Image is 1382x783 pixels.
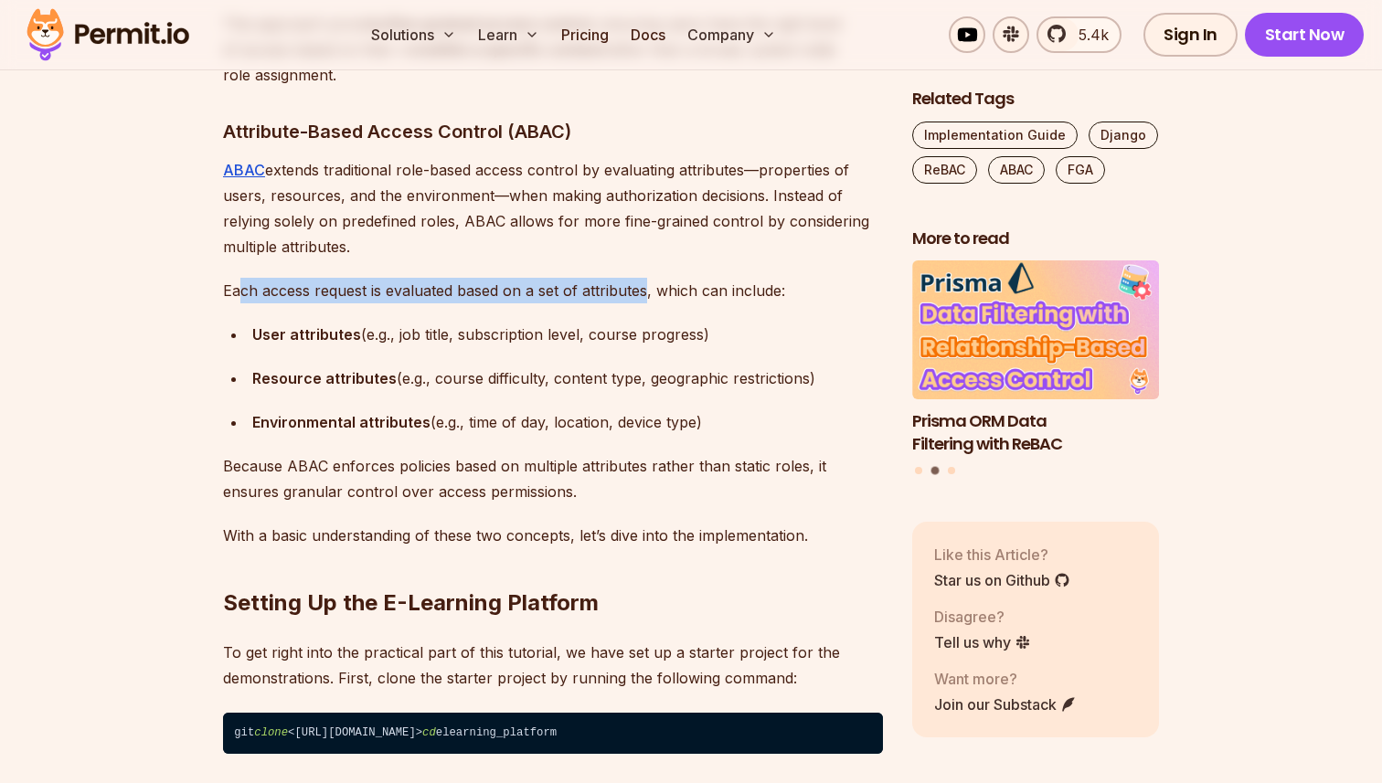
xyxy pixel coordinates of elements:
div: (e.g., time of day, location, device type) [252,409,883,435]
a: Pricing [554,16,616,53]
h3: Attribute-Based Access Control (ABAC) [223,117,883,146]
p: To get right into the practical part of this tutorial, we have set up a starter project for the d... [223,640,883,691]
button: Go to slide 2 [931,467,940,475]
img: Prisma ORM Data Filtering with ReBAC [912,261,1159,400]
h3: Prisma ORM Data Filtering with ReBAC [912,410,1159,456]
span: cd [422,726,436,739]
strong: User attributes [252,325,361,344]
a: Sign In [1143,13,1238,57]
a: Django [1089,122,1158,149]
p: extends traditional role-based access control by evaluating attributes—properties of users, resou... [223,157,883,259]
code: git <[URL][DOMAIN_NAME]> elearning_platform [223,713,883,755]
p: Each access request is evaluated based on a set of attributes, which can include: [223,278,883,303]
a: Tell us why [934,631,1031,653]
div: (e.g., job title, subscription level, course progress) [252,322,883,347]
a: Docs [623,16,673,53]
span: 5.4k [1068,24,1109,46]
button: Solutions [364,16,463,53]
img: Permit logo [18,4,197,66]
p: Disagree? [934,606,1031,628]
a: Join our Substack [934,693,1077,715]
a: ABAC [988,156,1045,184]
a: FGA [1056,156,1105,184]
button: Company [680,16,783,53]
p: With a basic understanding of these two concepts, let’s dive into the implementation. [223,523,883,548]
a: 5.4k [1036,16,1122,53]
strong: Environmental attributes [252,413,431,431]
li: 2 of 3 [912,261,1159,456]
h2: Related Tags [912,88,1159,111]
a: Star us on Github [934,569,1070,591]
p: Want more? [934,668,1077,690]
a: ReBAC [912,156,977,184]
h2: Setting Up the E-Learning Platform [223,515,883,618]
button: Go to slide 1 [915,468,922,475]
button: Go to slide 3 [948,468,955,475]
h2: More to read [912,227,1159,250]
a: Implementation Guide [912,122,1078,149]
a: Prisma ORM Data Filtering with ReBACPrisma ORM Data Filtering with ReBAC [912,261,1159,456]
button: Learn [471,16,547,53]
p: Like this Article? [934,544,1070,566]
span: clone [254,726,288,739]
strong: Resource attributes [252,369,397,387]
div: Posts [912,261,1159,478]
div: (e.g., course difficulty, content type, geographic restrictions) [252,365,883,391]
a: ABAC [223,161,265,179]
a: Start Now [1245,13,1365,57]
p: Because ABAC enforces policies based on multiple attributes rather than static roles, it ensures ... [223,453,883,504]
